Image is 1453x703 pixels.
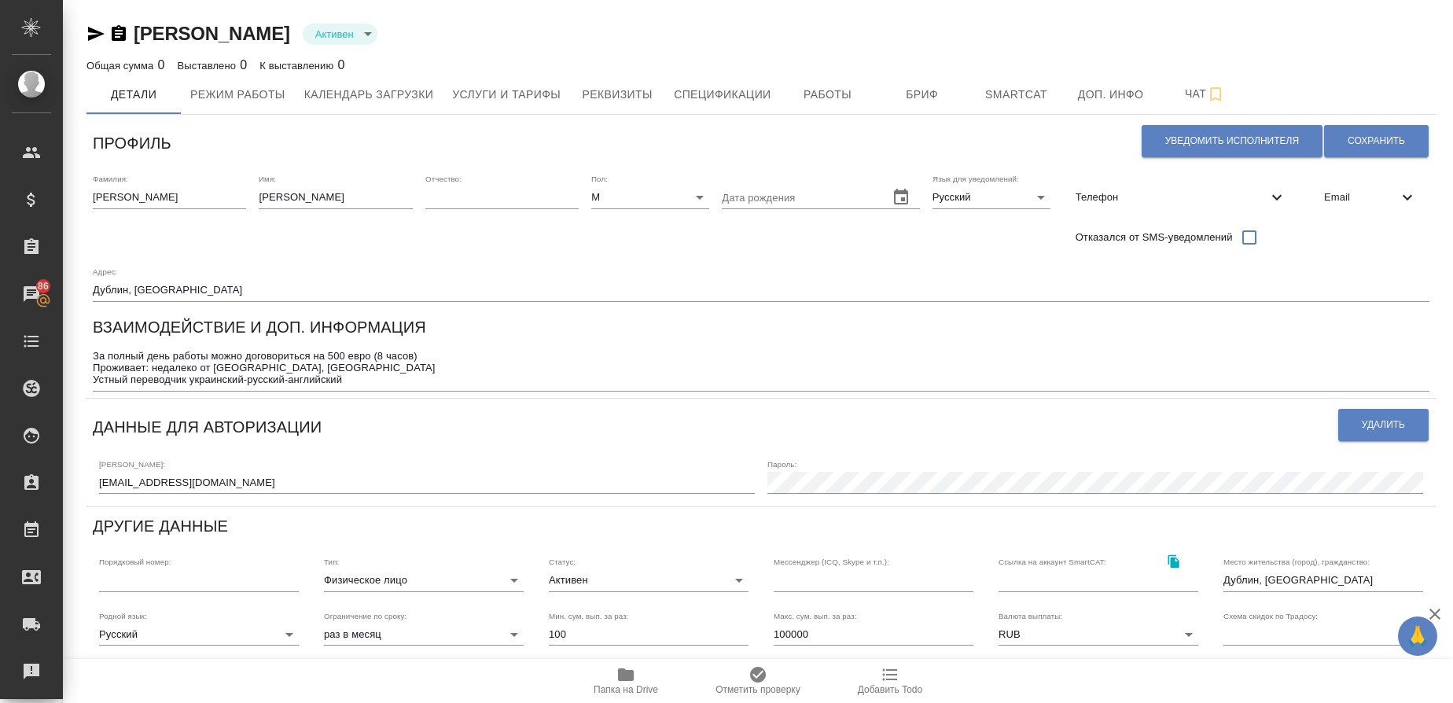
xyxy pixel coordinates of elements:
span: Телефон [1076,190,1267,205]
button: Уведомить исполнителя [1142,125,1322,157]
span: Удалить [1362,418,1405,432]
button: Скопировать ссылку [109,24,128,43]
span: 🙏 [1404,620,1431,653]
button: Сохранить [1324,125,1429,157]
h6: Взаимодействие и доп. информация [93,315,426,340]
label: Порядковый номер: [99,558,171,566]
label: Пол: [591,175,608,183]
div: Русский [99,624,299,646]
label: Макс. сум. вып. за раз: [774,612,857,620]
div: Активен [303,24,377,45]
button: Скопировать ссылку для ЯМессенджера [86,24,105,43]
label: Статус: [549,558,576,566]
p: К выставлению [259,60,337,72]
span: Реквизиты [579,85,655,105]
span: Услуги и тарифы [452,85,561,105]
div: 0 [86,56,165,75]
span: Сохранить [1348,134,1405,148]
span: Email [1324,190,1398,205]
span: Режим работы [190,85,285,105]
span: Smartcat [979,85,1054,105]
h6: Другие данные [93,513,228,539]
a: 86 [4,274,59,314]
div: Телефон [1063,180,1299,215]
div: Email [1311,180,1429,215]
label: [PERSON_NAME]: [99,460,165,468]
label: Схема скидок по Традосу: [1223,612,1318,620]
div: Русский [932,186,1050,208]
label: Ссылка на аккаунт SmartCAT: [999,558,1106,566]
div: Физическое лицо [324,569,524,591]
h6: Профиль [93,131,171,156]
span: Чат [1168,84,1243,104]
div: RUB [999,624,1198,646]
h6: Данные для авторизации [93,414,322,440]
label: Мин. сум. вып. за раз: [549,612,629,620]
span: 86 [28,278,58,294]
label: Пароль: [767,460,796,468]
button: Отметить проверку [692,659,824,703]
span: Бриф [885,85,960,105]
span: Уведомить исполнителя [1165,134,1299,148]
div: 0 [259,56,344,75]
label: Ограничение по сроку: [324,612,406,620]
div: 0 [178,56,248,75]
span: Отметить проверку [715,684,800,695]
label: Язык для уведомлений: [932,175,1019,183]
button: 🙏 [1398,617,1437,656]
svg: Подписаться [1206,85,1225,104]
button: Папка на Drive [560,659,692,703]
label: Место жительства (город), гражданство: [1223,558,1370,566]
label: Тип: [324,558,339,566]
span: Папка на Drive [594,684,658,695]
span: Отказался от SMS-уведомлений [1076,230,1233,245]
button: Скопировать ссылку [1157,545,1190,577]
p: Выставлено [178,60,241,72]
label: Отчество: [425,175,462,183]
label: Адрес: [93,268,117,276]
p: Общая сумма [86,60,157,72]
label: Валюта выплаты: [999,612,1062,620]
label: Родной язык: [99,612,147,620]
a: [PERSON_NAME] [134,23,290,44]
span: Детали [96,85,171,105]
span: Доп. инфо [1073,85,1149,105]
button: Удалить [1338,409,1429,441]
span: Спецификации [674,85,771,105]
span: Работы [790,85,866,105]
div: Активен [549,569,749,591]
button: Добавить Todo [824,659,956,703]
span: Добавить Todo [858,684,922,695]
div: М [591,186,709,208]
label: Имя: [259,175,276,183]
span: Календарь загрузки [304,85,434,105]
button: Активен [311,28,359,41]
label: Фамилия: [93,175,128,183]
div: раз в месяц [324,624,524,646]
label: Мессенджер (ICQ, Skype и т.п.): [774,558,889,566]
textarea: За полный день работы можно договориться на 500 евро (8 часов) Проживает: недалеко от [GEOGRAPHIC... [93,350,1429,386]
